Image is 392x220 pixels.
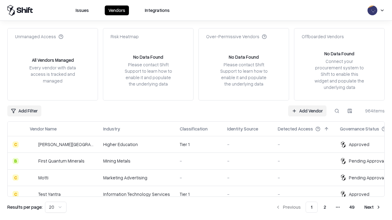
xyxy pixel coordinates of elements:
[306,202,318,213] button: 1
[30,141,36,148] img: Reichman University
[180,126,208,132] div: Classification
[278,191,330,197] div: -
[13,191,19,197] div: C
[180,141,217,148] div: Tier 1
[324,50,354,57] div: No Data Found
[30,191,36,197] img: Test Yantra
[38,158,85,164] div: First Quantum Minerals
[38,141,93,148] div: [PERSON_NAME][GEOGRAPHIC_DATA]
[13,174,19,181] div: C
[302,33,344,40] div: Offboarded Vendors
[319,202,331,213] button: 2
[206,33,267,40] div: Over-Permissive Vendors
[218,61,269,87] div: Please contact Shift Support to learn how to enable it and populate the underlying data
[345,202,360,213] button: 49
[7,105,41,116] button: Add Filter
[141,5,173,15] button: Integrations
[227,141,268,148] div: -
[360,108,385,114] div: 964 items
[38,191,61,197] div: Test Yantra
[278,126,313,132] div: Detected Access
[278,174,330,181] div: -
[361,202,385,213] button: Next
[27,64,78,84] div: Every vendor with data access is tracked and managed
[30,174,36,181] img: Motti
[103,158,170,164] div: Mining Metals
[349,141,369,148] div: Approved
[30,158,36,164] img: First Quantum Minerals
[30,126,57,132] div: Vendor Name
[105,5,129,15] button: Vendors
[123,61,174,87] div: Please contact Shift Support to learn how to enable it and populate the underlying data
[38,174,48,181] div: Motti
[13,141,19,148] div: C
[278,158,330,164] div: -
[349,174,385,181] div: Pending Approval
[340,126,379,132] div: Governance Status
[32,57,74,63] div: All Vendors Managed
[103,141,170,148] div: Higher Education
[72,5,92,15] button: Issues
[111,33,139,40] div: Risk Heatmap
[180,174,217,181] div: -
[133,54,163,60] div: No Data Found
[227,126,258,132] div: Identity Source
[314,58,365,90] div: Connect your procurement system to Shift to enable this widget and populate the underlying data
[229,54,259,60] div: No Data Found
[7,204,43,210] p: Results per page:
[349,158,385,164] div: Pending Approval
[103,174,170,181] div: Marketing Advertising
[278,141,330,148] div: -
[180,191,217,197] div: Tier 1
[103,126,120,132] div: Industry
[227,191,268,197] div: -
[13,158,19,164] div: B
[15,33,63,40] div: Unmanaged Access
[227,158,268,164] div: -
[272,202,385,213] nav: pagination
[349,191,369,197] div: Approved
[180,158,217,164] div: -
[288,105,326,116] a: Add Vendor
[227,174,268,181] div: -
[103,191,170,197] div: Information Technology Services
